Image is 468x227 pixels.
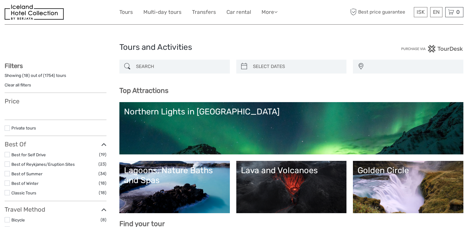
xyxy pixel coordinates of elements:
[401,45,463,53] img: PurchaseViaTourDesk.png
[11,152,46,157] a: Best for Self Drive
[134,61,227,72] input: SEARCH
[5,98,106,105] h3: Price
[250,61,344,72] input: SELECT DATES
[5,5,64,20] img: 481-8f989b07-3259-4bb0-90ed-3da368179bdc_logo_small.jpg
[143,8,182,17] a: Multi-day tours
[11,125,36,130] a: Private tours
[98,161,106,168] span: (23)
[11,181,38,186] a: Best of Winter
[45,73,54,78] label: 1754
[119,8,133,17] a: Tours
[119,86,168,95] b: Top Attractions
[241,165,342,175] div: Lava and Volcanoes
[262,8,278,17] a: More
[455,9,461,15] span: 0
[11,171,42,176] a: Best of Summer
[124,165,225,209] a: Lagoons, Nature Baths and Spas
[11,217,25,222] a: Bicycle
[124,107,459,117] div: Northern Lights in [GEOGRAPHIC_DATA]
[5,141,106,148] h3: Best Of
[98,170,106,177] span: (34)
[99,151,106,158] span: (19)
[5,206,106,213] h3: Travel Method
[124,107,459,150] a: Northern Lights in [GEOGRAPHIC_DATA]
[430,7,442,17] div: EN
[101,216,106,223] span: (8)
[99,189,106,196] span: (18)
[241,165,342,209] a: Lava and Volcanoes
[5,62,23,70] strong: Filters
[358,165,459,175] div: Golden Circle
[124,165,225,185] div: Lagoons, Nature Baths and Spas
[11,190,36,195] a: Classic Tours
[349,7,412,17] span: Best price guarantee
[99,180,106,187] span: (18)
[119,42,349,52] h1: Tours and Activities
[417,9,425,15] span: ISK
[5,82,31,87] a: Clear all filters
[192,8,216,17] a: Transfers
[5,73,106,82] div: Showing ( ) out of ( ) tours
[24,73,28,78] label: 18
[226,8,251,17] a: Car rental
[11,162,75,167] a: Best of Reykjanes/Eruption Sites
[358,165,459,209] a: Golden Circle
